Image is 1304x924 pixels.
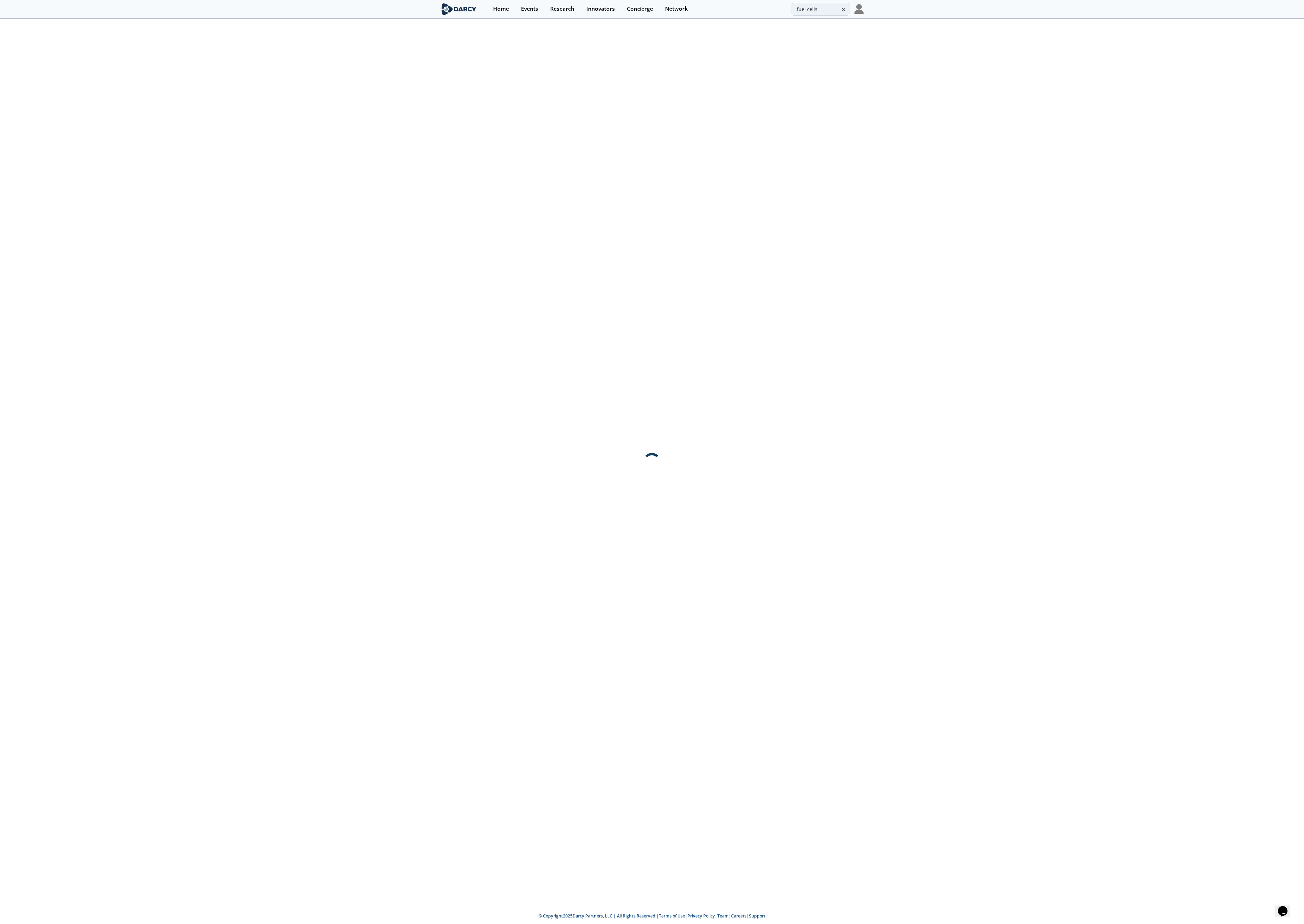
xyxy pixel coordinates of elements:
[586,6,615,12] div: Innovators
[550,6,574,12] div: Research
[521,6,538,12] div: Events
[627,6,653,12] div: Concierge
[1275,896,1297,917] iframe: chat widget
[440,3,478,15] img: logo-wide.svg
[665,6,688,12] div: Network
[493,6,509,12] div: Home
[854,4,864,14] img: Profile
[792,3,849,15] input: Advanced Search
